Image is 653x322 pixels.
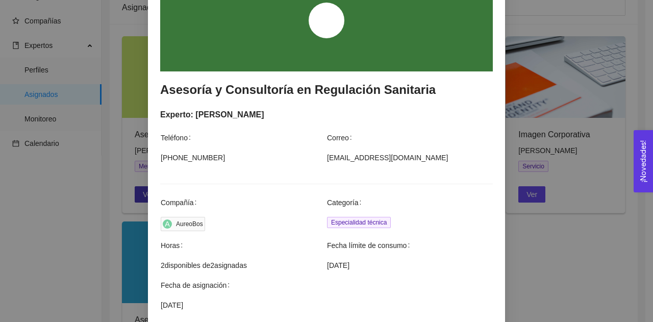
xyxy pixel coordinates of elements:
span: Fecha límite de consumo [327,240,414,251]
div: AureoBos [176,219,203,229]
span: Teléfono [161,132,195,143]
span: Correo [327,132,356,143]
span: Categoría [327,197,365,208]
div: Experto: [PERSON_NAME] [160,108,493,121]
span: Compañía [161,197,200,208]
span: Fecha de asignación [161,280,234,291]
span: 2 disponibles de 2 asignadas [161,260,326,271]
button: Open Feedback Widget [634,130,653,192]
span: [DATE] [327,260,492,271]
span: Horas [161,240,187,251]
span: [PHONE_NUMBER] [161,152,326,163]
span: [DATE] [161,300,492,311]
span: [EMAIL_ADDRESS][DOMAIN_NAME] [327,152,492,163]
span: A [165,220,170,228]
h3: Asesoría y Consultoría en Regulación Sanitaria [160,82,493,98]
span: Especialidad técnica [327,217,391,228]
